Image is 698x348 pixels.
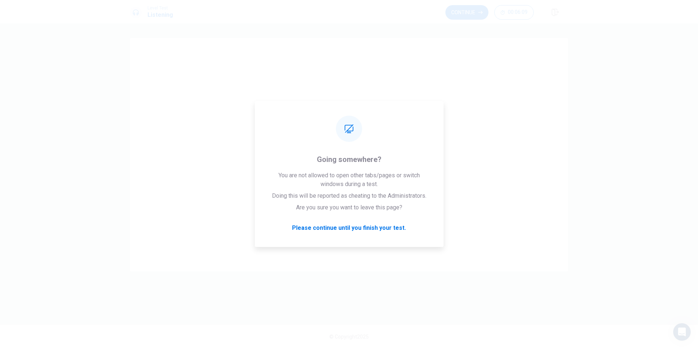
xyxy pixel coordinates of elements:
[147,11,173,19] h1: Listening
[261,182,437,190] p: Click on Continue to go on.
[508,9,528,15] span: 00:06:09
[673,323,691,341] div: Open Intercom Messenger
[147,5,173,11] span: Level Test
[445,5,488,20] button: Continue
[329,334,369,340] span: © Copyright 2025
[494,5,534,20] button: 00:06:09
[261,166,437,174] p: You have seen all of the questions in the Listening section.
